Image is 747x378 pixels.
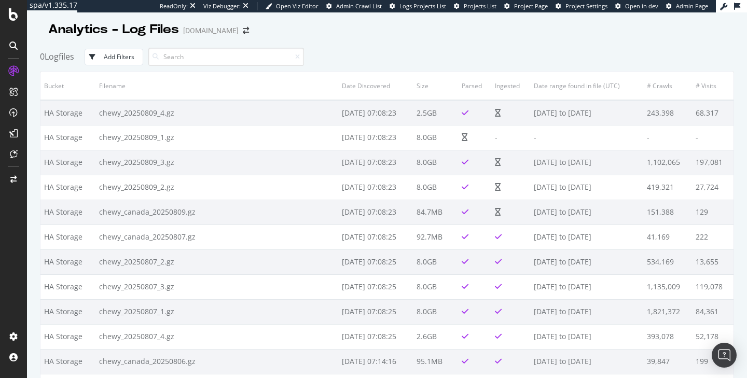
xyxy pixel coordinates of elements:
td: 8.0GB [413,299,458,324]
td: [DATE] 07:08:23 [338,100,413,125]
td: chewy_20250809_4.gz [95,100,338,125]
th: # Crawls [643,72,692,100]
a: Open Viz Editor [266,2,319,10]
td: 27,724 [692,175,734,200]
td: 129 [692,200,734,225]
td: [DATE] 07:08:25 [338,225,413,249]
td: 119,078 [692,274,734,299]
td: chewy_20250807_4.gz [95,324,338,349]
td: [DATE] 07:08:23 [338,175,413,200]
td: 8.0GB [413,150,458,175]
td: HA Storage [40,200,95,225]
th: Parsed [458,72,491,100]
td: 52,178 [692,324,734,349]
td: HA Storage [40,100,95,125]
th: Date Discovered [338,72,413,100]
span: Admin Page [676,2,708,10]
td: 8.0GB [413,274,458,299]
span: Logs Projects List [399,2,446,10]
td: HA Storage [40,324,95,349]
td: [DATE] to [DATE] [530,150,643,175]
td: [DATE] to [DATE] [530,225,643,249]
td: 199 [692,349,734,374]
td: 8.0GB [413,175,458,200]
td: chewy_20250809_1.gz [95,125,338,150]
span: Projects List [464,2,496,10]
td: 92.7MB [413,225,458,249]
a: Project Settings [556,2,607,10]
th: # Visits [692,72,734,100]
div: arrow-right-arrow-left [243,27,249,34]
span: Project Settings [565,2,607,10]
a: Admin Page [666,2,708,10]
td: [DATE] 07:08:25 [338,249,413,274]
td: chewy_20250809_3.gz [95,150,338,175]
td: 222 [692,225,734,249]
td: [DATE] to [DATE] [530,175,643,200]
td: 8.0GB [413,125,458,150]
th: Bucket [40,72,95,100]
input: Search [148,48,304,66]
td: 419,321 [643,175,692,200]
td: 84,361 [692,299,734,324]
td: chewy_canada_20250807.gz [95,225,338,249]
td: 243,398 [643,100,692,125]
td: 1,821,372 [643,299,692,324]
div: Add Filters [104,52,134,61]
td: chewy_canada_20250806.gz [95,349,338,374]
td: 393,078 [643,324,692,349]
td: 2.5GB [413,100,458,125]
a: Open in dev [615,2,658,10]
td: HA Storage [40,274,95,299]
div: [DOMAIN_NAME] [183,25,239,36]
td: - [491,125,530,150]
td: 197,081 [692,150,734,175]
td: [DATE] 07:08:25 [338,299,413,324]
td: [DATE] to [DATE] [530,274,643,299]
td: [DATE] to [DATE] [530,249,643,274]
button: Add Filters [85,49,143,65]
td: chewy_canada_20250809.gz [95,200,338,225]
span: Open in dev [625,2,658,10]
td: [DATE] 07:08:23 [338,125,413,150]
td: [DATE] to [DATE] [530,200,643,225]
span: Logfiles [45,51,74,62]
td: [DATE] 07:08:25 [338,274,413,299]
td: 68,317 [692,100,734,125]
td: HA Storage [40,225,95,249]
span: Open Viz Editor [276,2,319,10]
th: Size [413,72,458,100]
td: [DATE] 07:08:23 [338,200,413,225]
td: chewy_20250809_2.gz [95,175,338,200]
span: 0 [40,51,45,62]
td: 84.7MB [413,200,458,225]
td: 1,102,065 [643,150,692,175]
a: Projects List [454,2,496,10]
td: 151,388 [643,200,692,225]
td: chewy_20250807_1.gz [95,299,338,324]
td: chewy_20250807_2.gz [95,249,338,274]
td: chewy_20250807_3.gz [95,274,338,299]
td: 1,135,009 [643,274,692,299]
div: ReadOnly: [160,2,188,10]
td: - [530,125,643,150]
td: [DATE] to [DATE] [530,299,643,324]
div: Viz Debugger: [203,2,241,10]
td: HA Storage [40,125,95,150]
span: Admin Crawl List [336,2,382,10]
td: 534,169 [643,249,692,274]
div: Analytics - Log Files [48,21,179,38]
td: HA Storage [40,349,95,374]
td: [DATE] 07:08:23 [338,150,413,175]
a: Admin Crawl List [326,2,382,10]
td: [DATE] 07:14:16 [338,349,413,374]
td: HA Storage [40,249,95,274]
td: - [643,125,692,150]
th: Filename [95,72,338,100]
td: [DATE] 07:08:25 [338,324,413,349]
td: HA Storage [40,150,95,175]
a: Project Page [504,2,548,10]
div: Open Intercom Messenger [712,343,737,368]
td: 39,847 [643,349,692,374]
td: [DATE] to [DATE] [530,324,643,349]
